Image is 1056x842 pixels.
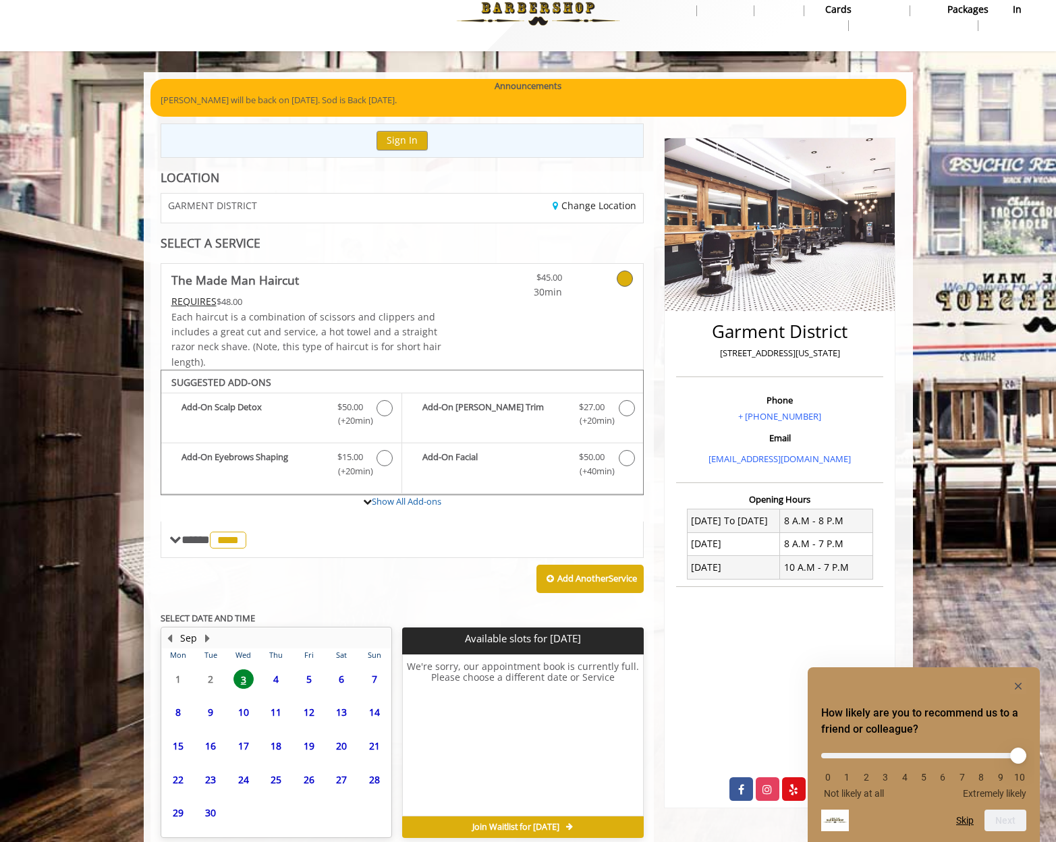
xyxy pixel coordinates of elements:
[168,736,188,756] span: 15
[299,669,319,689] span: 5
[330,414,370,428] span: (+20min )
[738,410,821,422] a: + [PHONE_NUMBER]
[168,200,257,210] span: GARMENT DISTRICT
[168,450,395,482] label: Add-On Eyebrows Shaping
[1010,678,1026,694] button: Hide survey
[331,736,352,756] span: 20
[358,648,391,662] th: Sun
[162,696,194,729] td: Select day8
[358,662,391,696] td: Select day7
[898,772,912,783] li: 4
[676,495,883,504] h3: Opening Hours
[679,433,880,443] h3: Email
[325,696,358,729] td: Select day13
[824,788,884,799] span: Not likely at all
[557,572,637,584] b: Add Another Service
[579,400,605,414] span: $27.00
[200,803,221,822] span: 30
[292,729,325,763] td: Select day19
[337,450,363,464] span: $15.00
[572,464,611,478] span: (+40min )
[358,696,391,729] td: Select day14
[936,772,949,783] li: 6
[200,702,221,722] span: 9
[162,796,194,830] td: Select day29
[194,796,227,830] td: Select day30
[403,661,643,811] h6: We're sorry, our appointment book is currently full. Please choose a different date or Service
[364,702,385,722] span: 14
[194,648,227,662] th: Tue
[409,450,636,482] label: Add-On Facial
[162,762,194,796] td: Select day22
[364,669,385,689] span: 7
[161,612,255,624] b: SELECT DATE AND TIME
[165,631,175,646] button: Previous Month
[358,762,391,796] td: Select day28
[162,648,194,662] th: Mon
[171,271,299,289] b: The Made Man Haircut
[409,400,636,432] label: Add-On Beard Trim
[227,648,259,662] th: Wed
[687,532,780,555] td: [DATE]
[180,631,197,646] button: Sep
[495,79,561,93] b: Announcements
[917,772,930,783] li: 5
[194,729,227,763] td: Select day16
[984,810,1026,831] button: Next question
[299,702,319,722] span: 12
[233,770,254,789] span: 24
[372,495,441,507] a: Show All Add-ons
[266,770,286,789] span: 25
[579,450,605,464] span: $50.00
[679,395,880,405] h3: Phone
[821,743,1026,799] div: How likely are you to recommend us to a friend or colleague? Select an option from 0 to 10, with ...
[337,400,363,414] span: $50.00
[330,464,370,478] span: (+20min )
[260,729,292,763] td: Select day18
[233,702,254,722] span: 10
[292,662,325,696] td: Select day5
[572,414,611,428] span: (+20min )
[325,662,358,696] td: Select day6
[168,770,188,789] span: 22
[331,770,352,789] span: 27
[266,669,286,689] span: 4
[377,131,428,150] button: Sign In
[974,772,988,783] li: 8
[162,729,194,763] td: Select day15
[227,696,259,729] td: Select day10
[325,729,358,763] td: Select day20
[325,648,358,662] th: Sat
[260,696,292,729] td: Select day11
[161,237,644,250] div: SELECT A SERVICE
[194,762,227,796] td: Select day23
[260,662,292,696] td: Select day4
[708,453,851,465] a: [EMAIL_ADDRESS][DOMAIN_NAME]
[182,450,324,478] b: Add-On Eyebrows Shaping
[260,648,292,662] th: Thu
[260,762,292,796] td: Select day25
[227,662,259,696] td: Select day3
[482,285,562,300] span: 30min
[422,450,565,478] b: Add-On Facial
[879,772,892,783] li: 3
[299,736,319,756] span: 19
[331,669,352,689] span: 6
[202,631,213,646] button: Next Month
[553,199,636,212] a: Change Location
[821,678,1026,831] div: How likely are you to recommend us to a friend or colleague? Select an option from 0 to 10, with ...
[956,815,974,826] button: Skip
[687,509,780,532] td: [DATE] To [DATE]
[266,702,286,722] span: 11
[233,736,254,756] span: 17
[227,762,259,796] td: Select day24
[472,822,559,833] span: Join Waitlist for [DATE]
[292,696,325,729] td: Select day12
[182,400,324,428] b: Add-On Scalp Detox
[679,322,880,341] h2: Garment District
[171,295,217,308] span: This service needs some Advance to be paid before we block your appointment
[171,376,271,389] b: SUGGESTED ADD-ONS
[233,669,254,689] span: 3
[955,772,969,783] li: 7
